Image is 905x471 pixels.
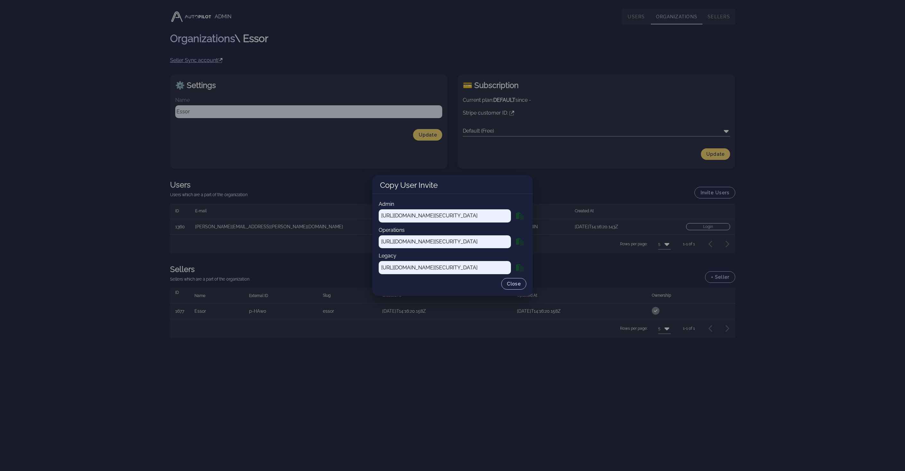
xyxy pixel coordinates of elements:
div: Copy User Invite [372,175,533,194]
div: Legacy [379,252,526,260]
div: Operations [379,226,526,234]
button: Close [501,278,526,290]
div: Admin [379,200,526,208]
span: Close [507,281,521,286]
